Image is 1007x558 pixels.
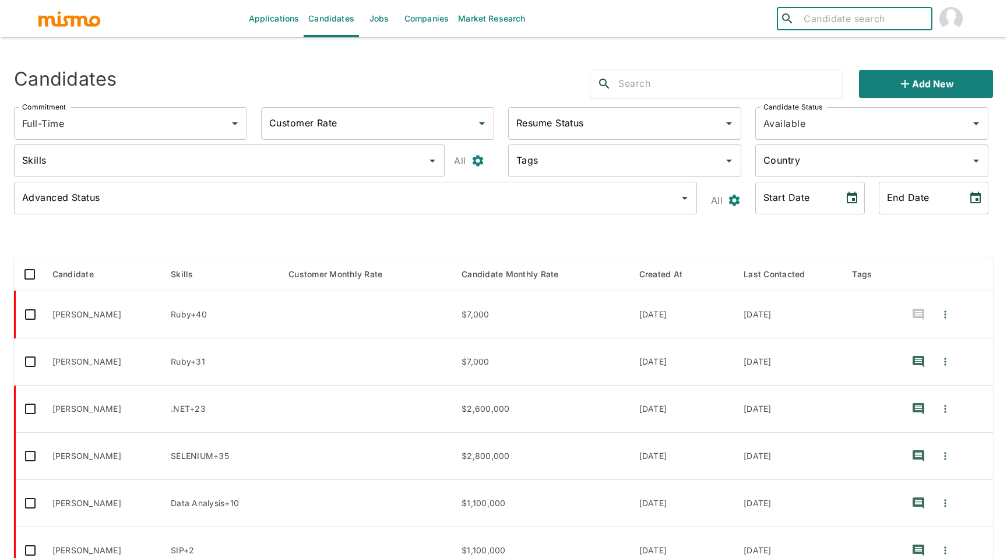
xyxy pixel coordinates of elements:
img: logo [37,10,101,27]
td: [PERSON_NAME] [43,480,162,527]
td: [DATE] [734,433,843,480]
button: Quick Actions [932,348,958,376]
button: recent-notes [904,348,932,376]
td: $7,000 [452,338,629,386]
td: [DATE] [630,291,735,338]
img: Paola Pacheco [939,7,963,30]
span: Candidate Monthly Rate [462,267,574,281]
td: [PERSON_NAME] [43,433,162,480]
button: Open [968,153,984,169]
button: Open [474,115,490,132]
button: Open [968,115,984,132]
button: Quick Actions [932,489,958,517]
span: Customer Monthly Rate [288,267,397,281]
th: Skills [161,257,279,291]
td: [DATE] [630,433,735,480]
input: Search [618,75,842,93]
p: Data Analysis, Tableau, Agile, SCRUM, ServiceNow, Peoplesoft, SAP, Salesforce, Change Management,... [171,497,270,509]
p: SIP, VOIP, CCNA [171,545,270,556]
td: $2,600,000 [452,386,629,433]
td: [PERSON_NAME] [43,338,162,386]
p: .NET, API, Okta, Swift, Agile, Confluence, JIRA, SCRUM, Microsoft SQL Server, SQL, Vmware, VPN, R... [171,403,270,415]
td: [DATE] [630,338,735,386]
button: Add new [859,70,993,98]
button: Quick Actions [932,301,958,329]
input: MM/DD/YYYY [879,182,959,214]
td: [PERSON_NAME] [43,386,162,433]
button: recent-notes [904,489,932,517]
td: [DATE] [630,480,735,527]
p: Ruby, CI/CD, Redis, .NET, Django, PHP, Python, ANDROID, Java, ReactJS, React, MICROSERVICE, GitHu... [171,309,270,320]
button: Open [424,153,441,169]
button: Open [721,115,737,132]
p: All [711,192,723,209]
button: Open [227,115,243,132]
input: Candidate search [799,10,927,27]
input: MM/DD/YYYY [755,182,836,214]
td: [DATE] [630,386,735,433]
td: $2,800,000 [452,433,629,480]
button: Quick Actions [932,395,958,423]
button: recent-notes [904,395,932,423]
button: Choose date [964,186,987,210]
td: $1,100,000 [452,480,629,527]
button: Open [721,153,737,169]
span: Candidate [52,267,109,281]
p: Ruby, .NET, C#, ETL, Microsoft SQL Server, Oracle, Java, ASP, ReactJS, React, Redis, PostgreSQL, ... [171,356,270,368]
h4: Candidates [14,68,117,91]
p: All [454,153,466,169]
td: [DATE] [734,480,843,527]
th: Last Contacted [734,257,843,291]
td: [DATE] [734,386,843,433]
button: search [590,70,618,98]
button: recent-notes [904,301,932,329]
td: $7,000 [452,291,629,338]
td: [DATE] [734,338,843,386]
td: [DATE] [734,291,843,338]
th: Tags [843,257,895,291]
td: [PERSON_NAME] [43,291,162,338]
label: Candidate Status [763,102,822,112]
button: recent-notes [904,442,932,470]
button: Open [677,190,693,206]
button: Choose date [840,186,864,210]
p: SELENIUM, Appium, C#, Java, JIRA, JENKINS, Python, MongoDB, Nunit, Microsoft SQL Server, API, Gra... [171,450,270,462]
button: Quick Actions [932,442,958,470]
label: Commitment [22,102,66,112]
span: Created At [639,267,698,281]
